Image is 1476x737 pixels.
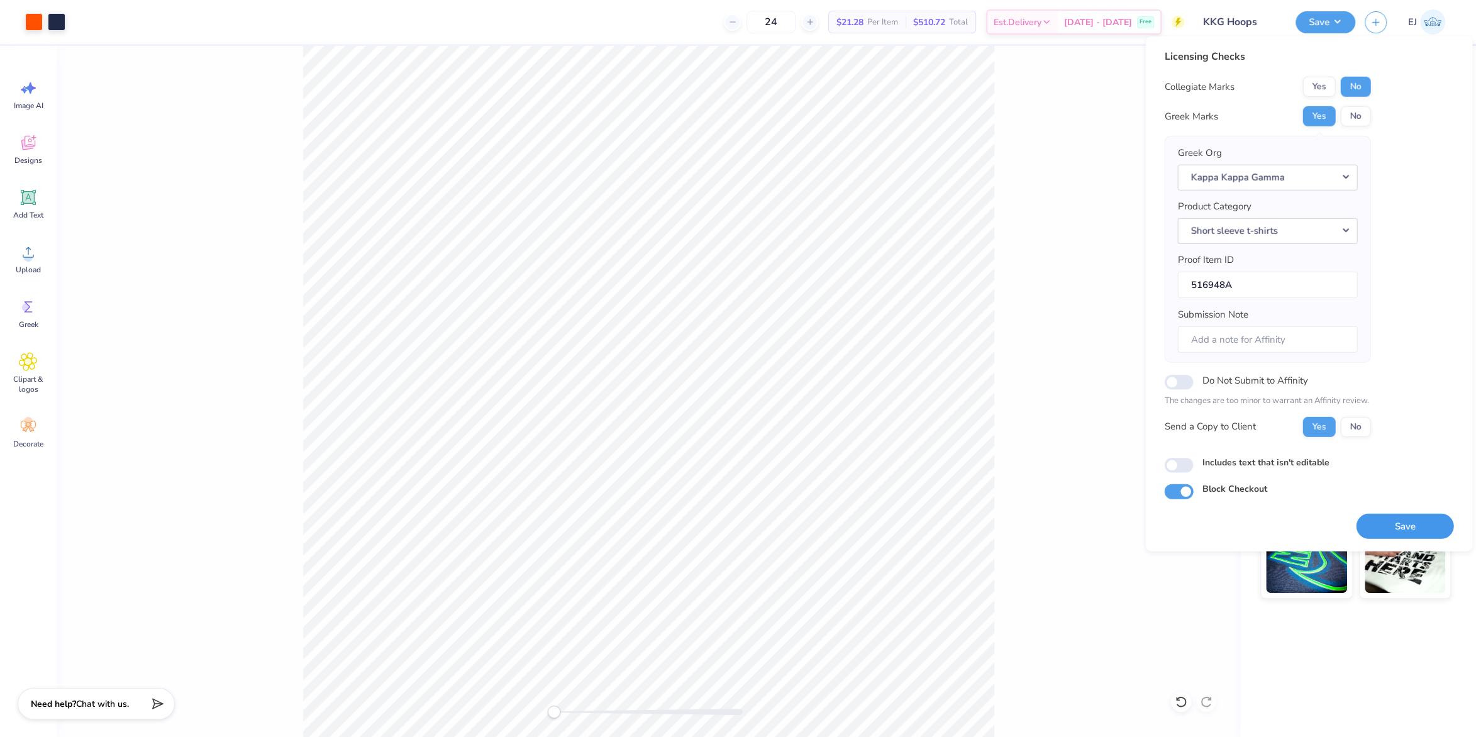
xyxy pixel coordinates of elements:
[1340,106,1370,126] button: No
[1177,218,1357,243] button: Short sleeve t-shirts
[1164,419,1255,434] div: Send a Copy to Client
[1340,416,1370,436] button: No
[1177,253,1233,267] label: Proof Item ID
[836,16,863,29] span: $21.28
[76,698,129,710] span: Chat with us.
[1340,77,1370,97] button: No
[1402,9,1451,35] a: EJ
[14,155,42,165] span: Designs
[1302,106,1335,126] button: Yes
[867,16,898,29] span: Per Item
[1194,9,1286,35] input: Untitled Design
[1365,530,1446,593] img: Water based Ink
[1202,372,1307,389] label: Do Not Submit to Affinity
[13,439,43,449] span: Decorate
[1164,109,1218,124] div: Greek Marks
[994,16,1041,29] span: Est. Delivery
[1302,77,1335,97] button: Yes
[746,11,796,33] input: – –
[1202,455,1329,468] label: Includes text that isn't editable
[19,319,38,330] span: Greek
[1356,513,1453,539] button: Save
[1177,146,1221,160] label: Greek Org
[1296,11,1355,33] button: Save
[1164,49,1370,64] div: Licensing Checks
[1064,16,1132,29] span: [DATE] - [DATE]
[16,265,41,275] span: Upload
[1177,326,1357,353] input: Add a note for Affinity
[14,101,43,111] span: Image AI
[1177,308,1248,322] label: Submission Note
[1164,395,1370,407] p: The changes are too minor to warrant an Affinity review.
[31,698,76,710] strong: Need help?
[13,210,43,220] span: Add Text
[1177,164,1357,190] button: Kappa Kappa Gamma
[548,706,560,718] div: Accessibility label
[1408,15,1417,30] span: EJ
[8,374,49,394] span: Clipart & logos
[913,16,945,29] span: $510.72
[1266,530,1347,593] img: Glow in the Dark Ink
[949,16,968,29] span: Total
[1420,9,1445,35] img: Edgardo Jr
[1164,80,1234,94] div: Collegiate Marks
[1302,416,1335,436] button: Yes
[1177,199,1251,214] label: Product Category
[1140,18,1151,26] span: Free
[1202,482,1267,496] label: Block Checkout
